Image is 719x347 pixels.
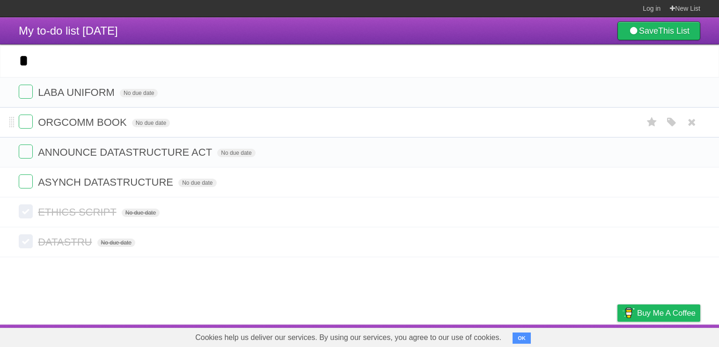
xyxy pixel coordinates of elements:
[524,327,562,345] a: Developers
[38,176,176,188] span: ASYNCH DATASTRUCTURE
[19,204,33,218] label: Done
[493,327,513,345] a: About
[637,305,696,321] span: Buy me a coffee
[643,115,661,130] label: Star task
[19,24,118,37] span: My to-do list [DATE]
[605,327,630,345] a: Privacy
[38,206,118,218] span: ETHICS SCRIPT
[178,179,216,187] span: No due date
[38,146,214,158] span: ANNOUNCE DATASTRUCTURE ACT
[19,234,33,248] label: Done
[19,85,33,99] label: Done
[186,328,511,347] span: Cookies help us deliver our services. By using our services, you agree to our use of cookies.
[217,149,255,157] span: No due date
[38,236,94,248] span: DATASTRU
[132,119,170,127] span: No due date
[38,87,117,98] span: LABA UNIFORM
[658,26,690,36] b: This List
[120,89,158,97] span: No due date
[19,174,33,188] label: Done
[617,22,700,40] a: SaveThis List
[19,145,33,159] label: Done
[97,239,135,247] span: No due date
[122,209,160,217] span: No due date
[622,305,635,321] img: Buy me a coffee
[573,327,594,345] a: Terms
[617,304,700,322] a: Buy me a coffee
[38,116,129,128] span: ORGCOMM BOOK
[641,327,700,345] a: Suggest a feature
[19,115,33,129] label: Done
[513,333,531,344] button: OK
